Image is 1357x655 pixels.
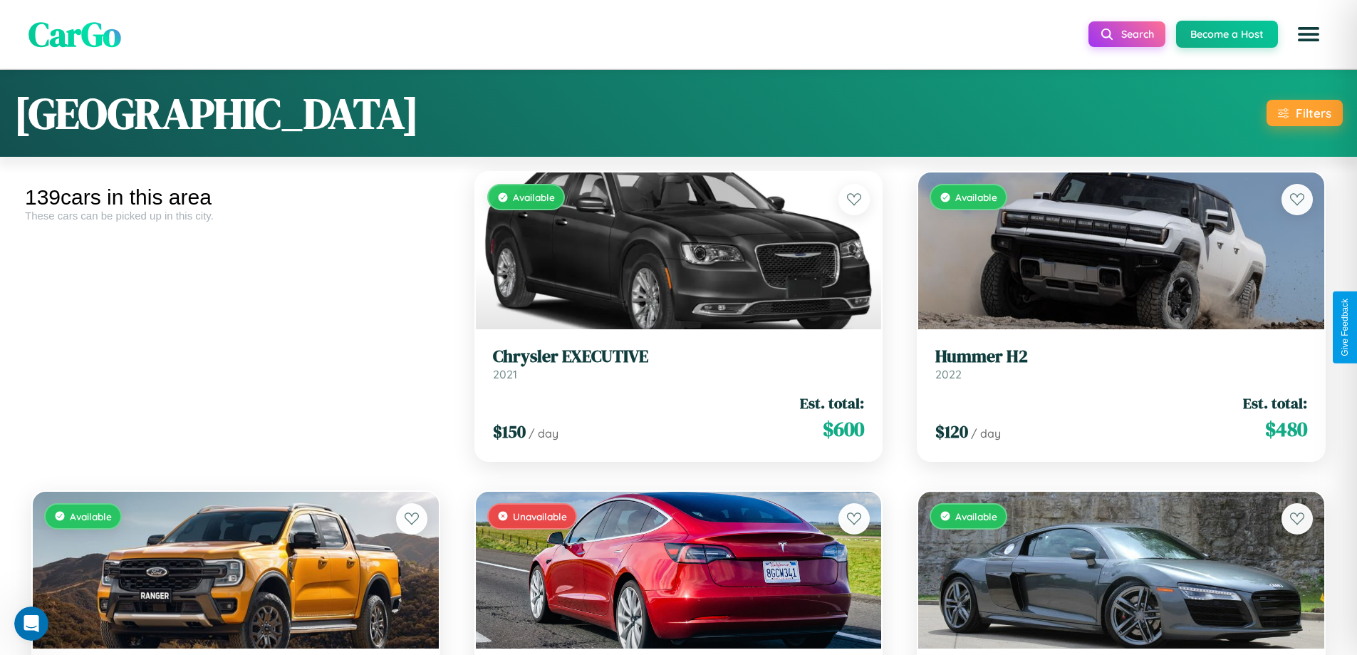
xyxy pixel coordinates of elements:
span: Available [513,191,555,203]
h1: [GEOGRAPHIC_DATA] [14,84,419,143]
span: / day [529,426,558,440]
button: Filters [1267,100,1343,126]
span: 2022 [935,367,962,381]
span: $ 600 [823,415,864,443]
h3: Hummer H2 [935,346,1307,367]
div: 139 cars in this area [25,185,447,210]
span: Available [70,510,112,522]
span: Unavailable [513,510,567,522]
div: Filters [1296,105,1331,120]
span: CarGo [28,11,121,58]
div: Give Feedback [1340,299,1350,356]
span: Available [955,510,997,522]
span: Available [955,191,997,203]
span: $ 120 [935,420,968,443]
span: Est. total: [800,393,864,413]
span: $ 150 [493,420,526,443]
div: These cars can be picked up in this city. [25,210,447,222]
span: Est. total: [1243,393,1307,413]
span: 2021 [493,367,517,381]
h3: Chrysler EXECUTIVE [493,346,865,367]
button: Search [1088,21,1165,47]
a: Chrysler EXECUTIVE2021 [493,346,865,381]
a: Hummer H22022 [935,346,1307,381]
span: Search [1121,28,1154,41]
iframe: Intercom live chat [14,607,48,641]
span: $ 480 [1265,415,1307,443]
button: Open menu [1289,14,1329,54]
span: / day [971,426,1001,440]
button: Become a Host [1176,21,1278,48]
